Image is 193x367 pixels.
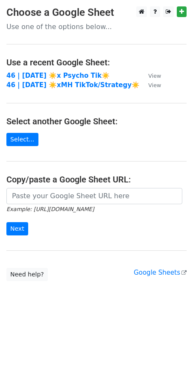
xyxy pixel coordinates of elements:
[6,22,187,31] p: Use one of the options below...
[6,6,187,19] h3: Choose a Google Sheet
[6,188,182,204] input: Paste your Google Sheet URL here
[6,268,48,281] a: Need help?
[134,269,187,276] a: Google Sheets
[6,116,187,126] h4: Select another Google Sheet:
[6,133,38,146] a: Select...
[140,72,161,79] a: View
[6,222,28,235] input: Next
[6,81,140,89] a: 46 | [DATE] ☀️xMH TikTok/Strategy☀️
[6,72,110,79] a: 46 | [DATE] ☀️x Psycho Tik☀️
[148,82,161,88] small: View
[140,81,161,89] a: View
[6,57,187,68] h4: Use a recent Google Sheet:
[6,206,94,212] small: Example: [URL][DOMAIN_NAME]
[148,73,161,79] small: View
[6,174,187,185] h4: Copy/paste a Google Sheet URL:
